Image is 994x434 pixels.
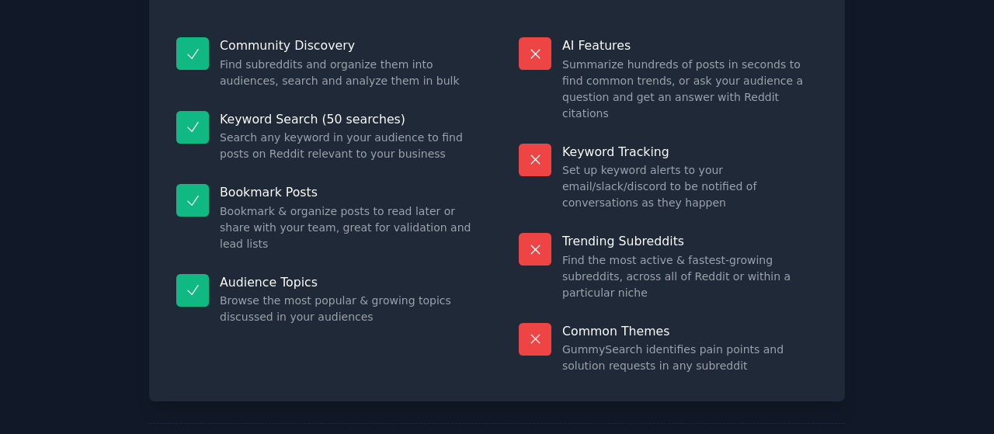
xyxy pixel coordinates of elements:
[562,252,818,301] dd: Find the most active & fastest-growing subreddits, across all of Reddit or within a particular niche
[220,130,475,162] dd: Search any keyword in your audience to find posts on Reddit relevant to your business
[220,203,475,252] dd: Bookmark & organize posts to read later or share with your team, great for validation and lead lists
[220,184,475,200] p: Bookmark Posts
[220,293,475,325] dd: Browse the most popular & growing topics discussed in your audiences
[220,274,475,290] p: Audience Topics
[220,37,475,54] p: Community Discovery
[220,57,475,89] dd: Find subreddits and organize them into audiences, search and analyze them in bulk
[220,111,475,127] p: Keyword Search (50 searches)
[562,57,818,122] dd: Summarize hundreds of posts in seconds to find common trends, or ask your audience a question and...
[562,162,818,211] dd: Set up keyword alerts to your email/slack/discord to be notified of conversations as they happen
[562,323,818,339] p: Common Themes
[562,342,818,374] dd: GummySearch identifies pain points and solution requests in any subreddit
[562,233,818,249] p: Trending Subreddits
[562,37,818,54] p: AI Features
[562,144,818,160] p: Keyword Tracking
